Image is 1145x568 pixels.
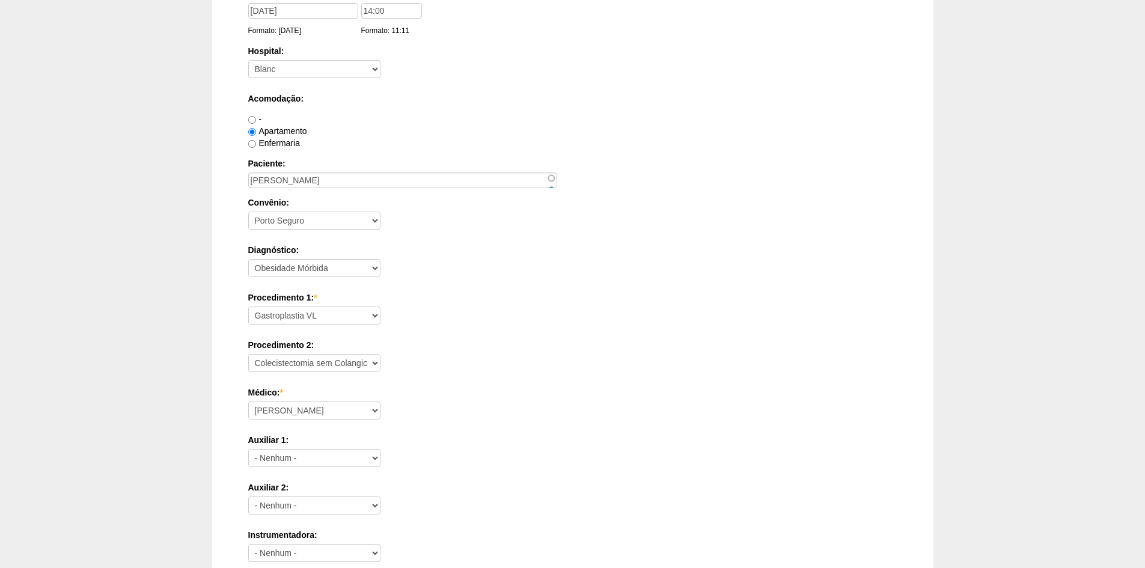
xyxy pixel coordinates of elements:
[361,25,425,37] div: Formato: 11:11
[248,434,897,446] label: Auxiliar 1:
[248,93,897,105] label: Acomodação:
[248,529,897,541] label: Instrumentadora:
[248,292,897,304] label: Procedimento 1:
[248,126,307,136] label: Apartamento
[248,116,256,124] input: -
[248,128,256,136] input: Apartamento
[279,388,282,397] span: Este campo é obrigatório.
[248,339,897,351] label: Procedimento 2:
[248,45,897,57] label: Hospital:
[248,25,361,37] div: Formato: [DATE]
[248,197,897,209] label: Convênio:
[248,114,262,124] label: -
[248,244,897,256] label: Diagnóstico:
[314,293,317,302] span: Este campo é obrigatório.
[248,481,897,493] label: Auxiliar 2:
[248,138,300,148] label: Enfermaria
[248,157,897,169] label: Paciente:
[248,140,256,148] input: Enfermaria
[248,386,897,399] label: Médico:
